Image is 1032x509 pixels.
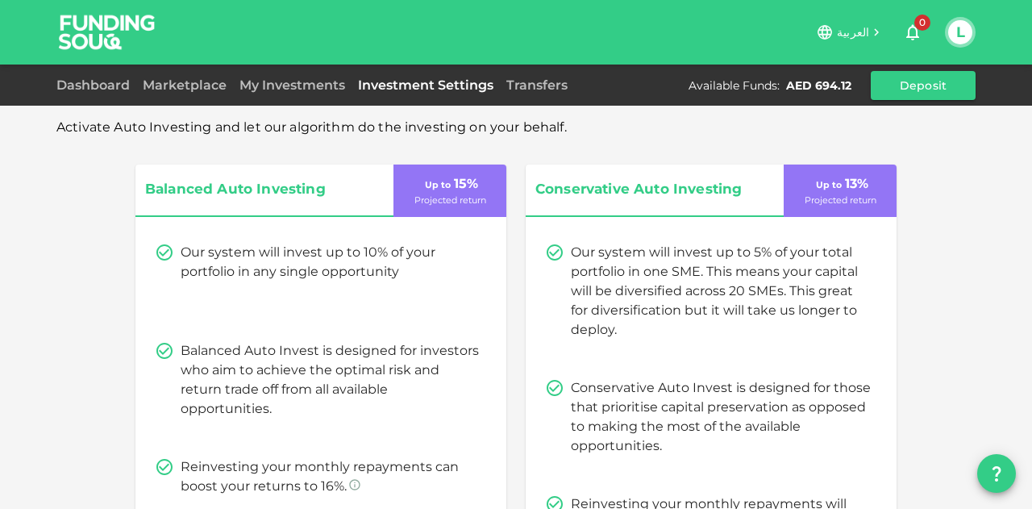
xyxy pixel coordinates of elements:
[689,77,780,94] div: Available Funds :
[181,341,481,419] p: Balanced Auto Invest is designed for investors who aim to achieve the optimal risk and return tra...
[422,174,478,194] p: 15 %
[813,174,868,194] p: 13 %
[816,179,842,190] span: Up to
[56,77,136,93] a: Dashboard
[837,25,869,40] span: العربية
[871,71,976,100] button: Deposit
[914,15,930,31] span: 0
[181,243,481,282] p: Our system will invest up to 10% of your portfolio in any single opportunity
[136,77,233,93] a: Marketplace
[571,378,871,456] p: Conservative Auto Invest is designed for those that prioritise capital preservation as opposed to...
[977,454,1016,493] button: question
[56,119,567,135] span: Activate Auto Investing and let our algorithm do the investing on your behalf.
[145,177,363,202] span: Balanced Auto Investing
[805,194,876,207] p: Projected return
[571,243,871,340] p: Our system will invest up to 5% of your total portfolio in one SME. This means your capital will ...
[786,77,851,94] div: AED 694.12
[414,194,486,207] p: Projected return
[233,77,352,93] a: My Investments
[897,16,929,48] button: 0
[535,177,753,202] span: Conservative Auto Investing
[181,457,481,496] p: Reinvesting your monthly repayments can boost your returns to 16%.
[425,179,451,190] span: Up to
[500,77,574,93] a: Transfers
[948,20,972,44] button: L
[352,77,500,93] a: Investment Settings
